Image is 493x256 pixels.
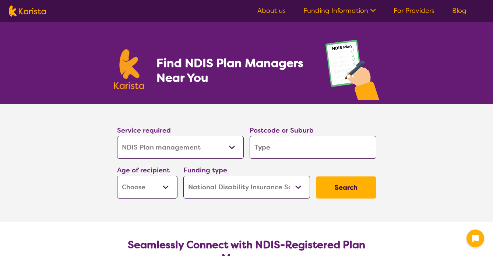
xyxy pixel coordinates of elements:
label: Postcode or Suburb [250,126,314,135]
label: Funding type [183,166,227,175]
label: Age of recipient [117,166,170,175]
input: Type [250,136,376,159]
a: Funding Information [303,6,376,15]
button: Search [316,176,376,199]
h1: Find NDIS Plan Managers Near You [156,56,310,85]
a: About us [257,6,286,15]
img: plan-management [325,40,379,104]
a: Blog [452,6,466,15]
a: For Providers [394,6,434,15]
label: Service required [117,126,171,135]
img: Karista logo [9,6,46,17]
img: Karista logo [114,49,144,89]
